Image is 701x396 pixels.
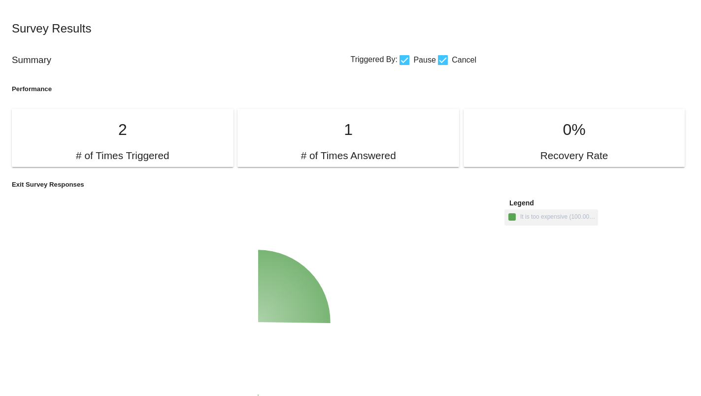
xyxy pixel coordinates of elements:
span: Pause [413,54,435,66]
p: 2 [24,121,222,139]
span: Triggered By: [351,55,398,64]
h2: Recovery Rate [540,150,608,162]
span: It is too expensive (100.00%) [508,214,596,222]
h2: Survey Results [12,22,351,35]
span: It is too expensive (100.00%) [520,213,596,221]
span: Legend [509,199,534,207]
h2: # of Times Triggered [76,150,169,162]
p: 1 [249,121,447,139]
h5: Exit Survey Responses [12,181,351,188]
h5: Performance [12,85,351,93]
h3: Summary [12,55,351,66]
p: 0% [475,121,673,139]
h2: # of Times Answered [301,150,396,162]
span: Cancel [452,54,476,66]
